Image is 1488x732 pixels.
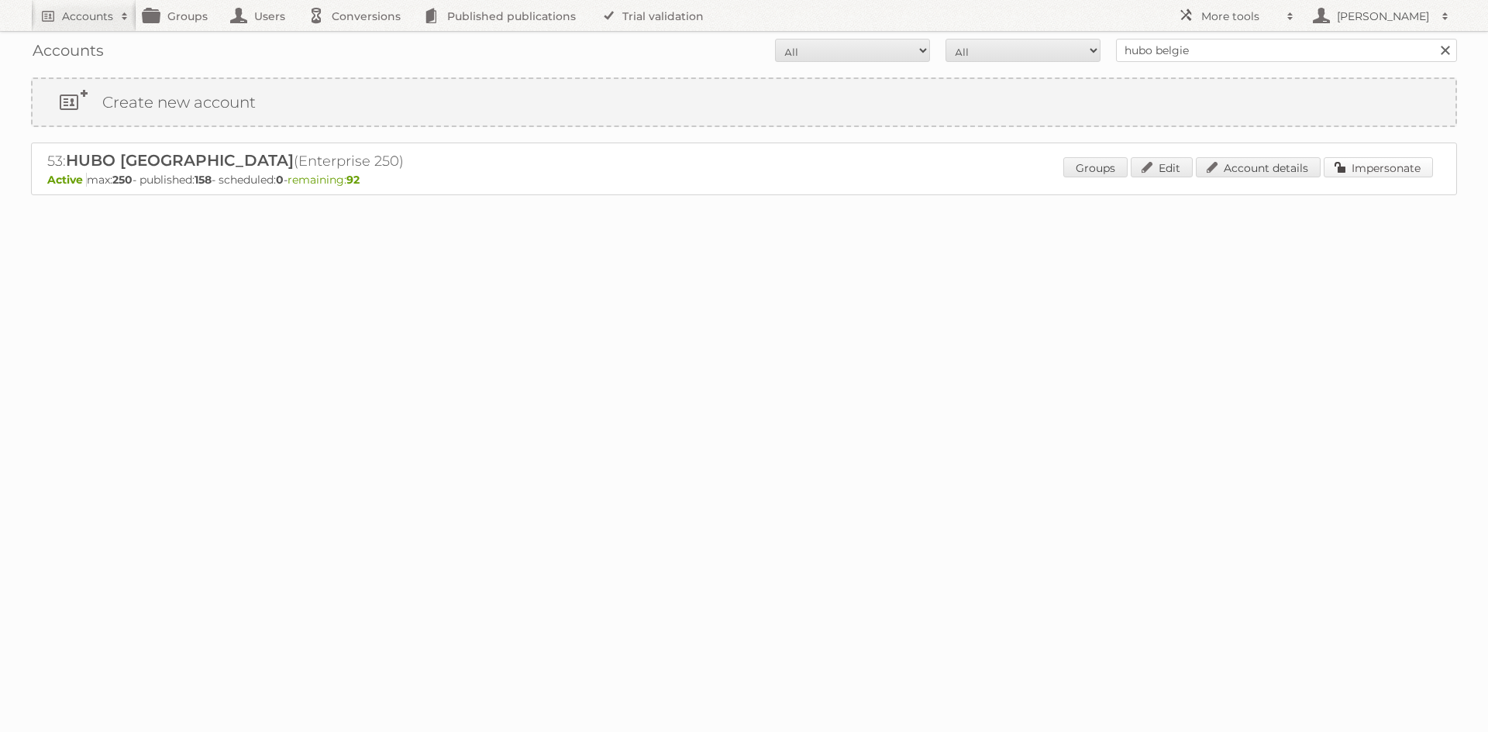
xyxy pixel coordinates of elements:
strong: 158 [195,173,212,187]
strong: 92 [346,173,360,187]
a: Account details [1196,157,1321,177]
h2: More tools [1201,9,1279,24]
span: remaining: [288,173,360,187]
strong: 250 [112,173,133,187]
p: max: - published: - scheduled: - [47,173,1441,187]
a: Groups [1063,157,1128,177]
span: Active [47,173,87,187]
strong: 0 [276,173,284,187]
h2: Accounts [62,9,113,24]
h2: 53: (Enterprise 250) [47,151,590,171]
a: Impersonate [1324,157,1433,177]
a: Edit [1131,157,1193,177]
h2: [PERSON_NAME] [1333,9,1434,24]
span: HUBO [GEOGRAPHIC_DATA] [66,151,294,170]
a: Create new account [33,79,1455,125]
